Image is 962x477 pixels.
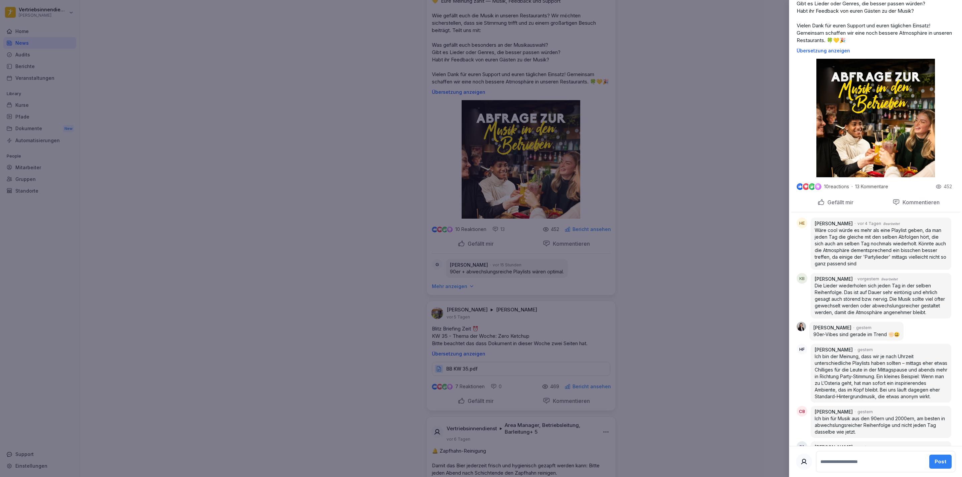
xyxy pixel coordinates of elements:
p: [PERSON_NAME] [815,346,853,353]
p: Bearbeitet [881,277,898,282]
p: Bearbeitet [883,221,900,226]
p: gestern [857,347,873,353]
div: HF [797,344,807,354]
p: [PERSON_NAME] [815,409,853,415]
div: HE [797,218,807,228]
p: [PERSON_NAME] [815,444,853,451]
p: Kommentieren [900,199,940,206]
p: [PERSON_NAME] [815,220,853,227]
div: KB [797,273,807,284]
p: Gefällt mir [825,199,853,206]
p: Bearbeitet [875,445,891,450]
p: [PERSON_NAME] [815,276,853,282]
p: gestern [857,409,873,415]
p: Ich bin für Musik aus den 90ern und 2000ern, am besten in abwechslungsreicher Reihenfolge und nic... [815,415,947,435]
img: b1hddfdh035lfhhq15slqqb5.png [816,59,935,177]
p: [PERSON_NAME] [813,324,851,331]
img: ydz6ubv4v3qh5d3g4xemmifb.png [797,322,806,331]
p: Ich bin der Meinung, dass wir je nach Uhrzeit unterschiedliche Playlists haben sollten – mittags ... [815,353,947,400]
div: CB [797,406,807,417]
p: 90er-Vibes sind gerade im Trend ✊🏻😃 [813,331,900,338]
p: vorgestern [857,276,879,282]
p: 452 [944,183,952,190]
p: Übersetzung anzeigen [797,48,955,53]
p: Wäre cool würde es mehr als eine Playlist geben, da man jeden Tag die gleiche mit den selben Abfo... [815,227,947,267]
p: 10 reactions [824,184,849,189]
button: Post [929,455,952,469]
div: Post [935,458,946,465]
p: 13 Kommentare [855,184,892,189]
p: Die Lieder wiederholen sich jeden Tag in der selben Reihenfolge. Das ist auf Dauer sehr eintönig ... [815,282,947,316]
p: gestern [857,444,873,450]
div: SA [797,441,807,452]
p: gestern [856,325,871,331]
p: vor 4 Tagen [857,221,881,227]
